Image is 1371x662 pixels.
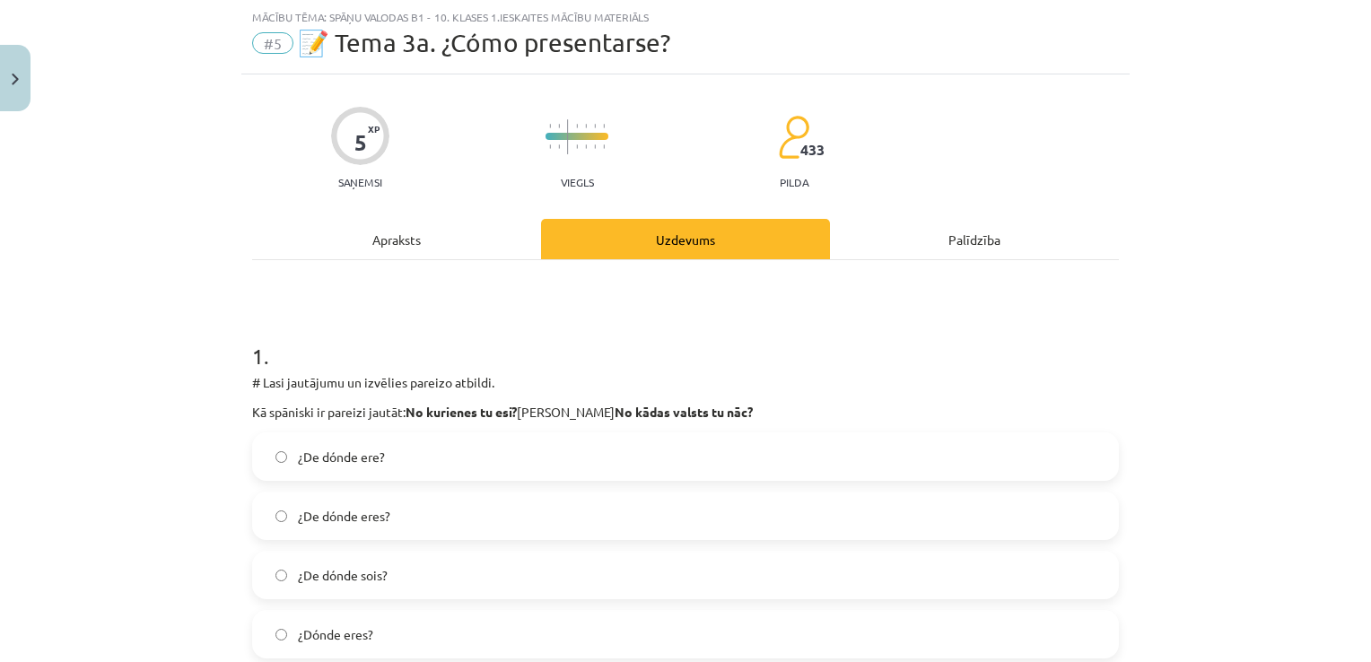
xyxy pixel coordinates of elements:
strong: No kādas valsts tu nāc? [615,404,753,420]
p: pilda [780,176,808,188]
img: icon-short-line-57e1e144782c952c97e751825c79c345078a6d821885a25fce030b3d8c18986b.svg [576,124,578,128]
span: #5 [252,32,293,54]
img: icon-short-line-57e1e144782c952c97e751825c79c345078a6d821885a25fce030b3d8c18986b.svg [558,124,560,128]
p: Saņemsi [331,176,389,188]
p: Kā spāniski ir pareizi jautāt: [PERSON_NAME] [252,403,1119,422]
div: 5 [354,130,367,155]
input: ¿Dónde eres? [275,629,287,640]
input: ¿De dónde ere? [275,451,287,463]
img: icon-short-line-57e1e144782c952c97e751825c79c345078a6d821885a25fce030b3d8c18986b.svg [585,144,587,149]
img: icon-long-line-d9ea69661e0d244f92f715978eff75569469978d946b2353a9bb055b3ed8787d.svg [567,119,569,154]
img: icon-short-line-57e1e144782c952c97e751825c79c345078a6d821885a25fce030b3d8c18986b.svg [603,124,605,128]
span: XP [368,124,380,134]
input: ¿De dónde sois? [275,570,287,581]
strong: No kurienes tu esi? [406,404,517,420]
img: icon-short-line-57e1e144782c952c97e751825c79c345078a6d821885a25fce030b3d8c18986b.svg [594,124,596,128]
img: icon-short-line-57e1e144782c952c97e751825c79c345078a6d821885a25fce030b3d8c18986b.svg [558,144,560,149]
div: Uzdevums [541,219,830,259]
span: ¿De dónde eres? [298,507,390,526]
img: students-c634bb4e5e11cddfef0936a35e636f08e4e9abd3cc4e673bd6f9a4125e45ecb1.svg [778,115,809,160]
p: # Lasi jautājumu un izvēlies pareizo atbildi. [252,373,1119,392]
p: Viegls [561,176,594,188]
img: icon-short-line-57e1e144782c952c97e751825c79c345078a6d821885a25fce030b3d8c18986b.svg [549,144,551,149]
span: 📝 Tema 3a. ¿Cómo presentarse? [298,28,670,57]
div: Palīdzība [830,219,1119,259]
img: icon-short-line-57e1e144782c952c97e751825c79c345078a6d821885a25fce030b3d8c18986b.svg [585,124,587,128]
span: ¿De dónde ere? [298,448,385,466]
img: icon-short-line-57e1e144782c952c97e751825c79c345078a6d821885a25fce030b3d8c18986b.svg [576,144,578,149]
img: icon-short-line-57e1e144782c952c97e751825c79c345078a6d821885a25fce030b3d8c18986b.svg [549,124,551,128]
img: icon-short-line-57e1e144782c952c97e751825c79c345078a6d821885a25fce030b3d8c18986b.svg [603,144,605,149]
img: icon-short-line-57e1e144782c952c97e751825c79c345078a6d821885a25fce030b3d8c18986b.svg [594,144,596,149]
input: ¿De dónde eres? [275,510,287,522]
div: Mācību tēma: Spāņu valodas b1 - 10. klases 1.ieskaites mācību materiāls [252,11,1119,23]
span: 433 [800,142,825,158]
div: Apraksts [252,219,541,259]
h1: 1 . [252,312,1119,368]
span: ¿Dónde eres? [298,625,373,644]
span: ¿De dónde sois? [298,566,388,585]
img: icon-close-lesson-0947bae3869378f0d4975bcd49f059093ad1ed9edebbc8119c70593378902aed.svg [12,74,19,85]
